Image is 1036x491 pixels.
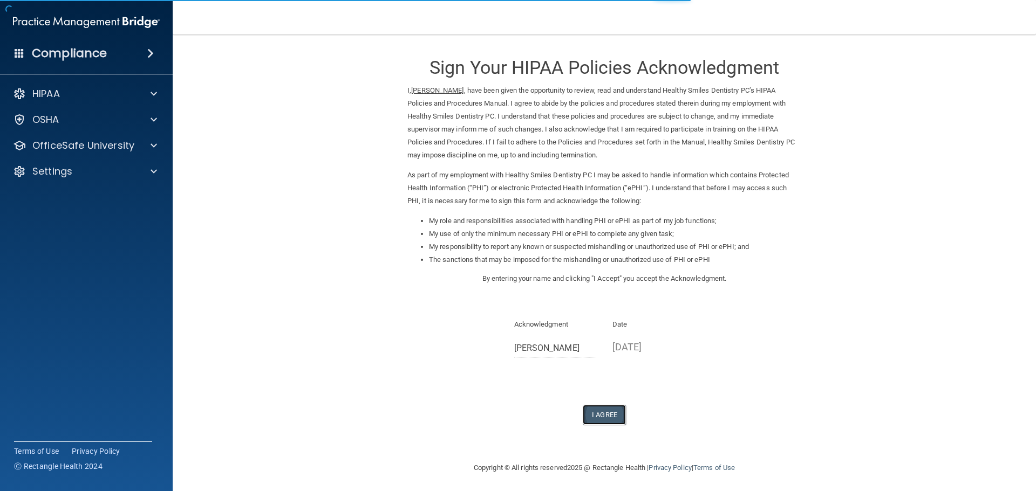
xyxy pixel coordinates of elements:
[407,58,801,78] h3: Sign Your HIPAA Policies Acknowledgment
[13,113,157,126] a: OSHA
[612,318,695,331] p: Date
[649,464,691,472] a: Privacy Policy
[13,165,157,178] a: Settings
[13,87,157,100] a: HIPAA
[13,139,157,152] a: OfficeSafe University
[14,461,103,472] span: Ⓒ Rectangle Health 2024
[514,338,597,358] input: Full Name
[514,318,597,331] p: Acknowledgment
[32,46,107,61] h4: Compliance
[32,87,60,100] p: HIPAA
[583,405,626,425] button: I Agree
[407,272,801,285] p: By entering your name and clicking "I Accept" you accept the Acknowledgment.
[32,139,134,152] p: OfficeSafe University
[429,215,801,227] li: My role and responsibilities associated with handling PHI or ePHI as part of my job functions;
[407,451,801,485] div: Copyright © All rights reserved 2025 @ Rectangle Health | |
[407,169,801,208] p: As part of my employment with Healthy Smiles Dentistry PC I may be asked to handle information wh...
[32,113,59,126] p: OSHA
[13,11,160,33] img: PMB logo
[411,86,464,94] ins: [PERSON_NAME]
[407,84,801,162] p: I, , have been given the opportunity to review, read and understand Healthy Smiles Dentistry PC’s...
[612,338,695,356] p: [DATE]
[72,446,120,457] a: Privacy Policy
[429,253,801,266] li: The sanctions that may be imposed for the mishandling or unauthorized use of PHI or ePHI
[429,227,801,240] li: My use of only the minimum necessary PHI or ePHI to complete any given task;
[14,446,59,457] a: Terms of Use
[693,464,735,472] a: Terms of Use
[429,240,801,253] li: My responsibility to report any known or suspected mishandling or unauthorized use of PHI or ePHI...
[32,165,72,178] p: Settings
